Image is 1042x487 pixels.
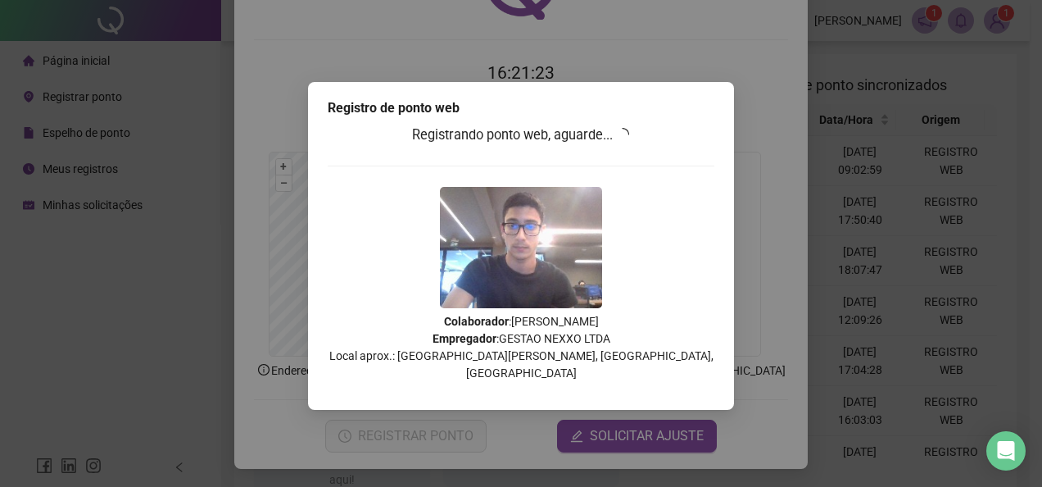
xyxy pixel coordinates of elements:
[433,332,496,345] strong: Empregador
[328,313,714,382] p: : [PERSON_NAME] : GESTAO NEXXO LTDA Local aprox.: [GEOGRAPHIC_DATA][PERSON_NAME], [GEOGRAPHIC_DAT...
[440,187,602,308] img: Z
[328,98,714,118] div: Registro de ponto web
[616,128,629,141] span: loading
[444,315,509,328] strong: Colaborador
[328,125,714,146] h3: Registrando ponto web, aguarde...
[986,431,1026,471] div: Open Intercom Messenger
